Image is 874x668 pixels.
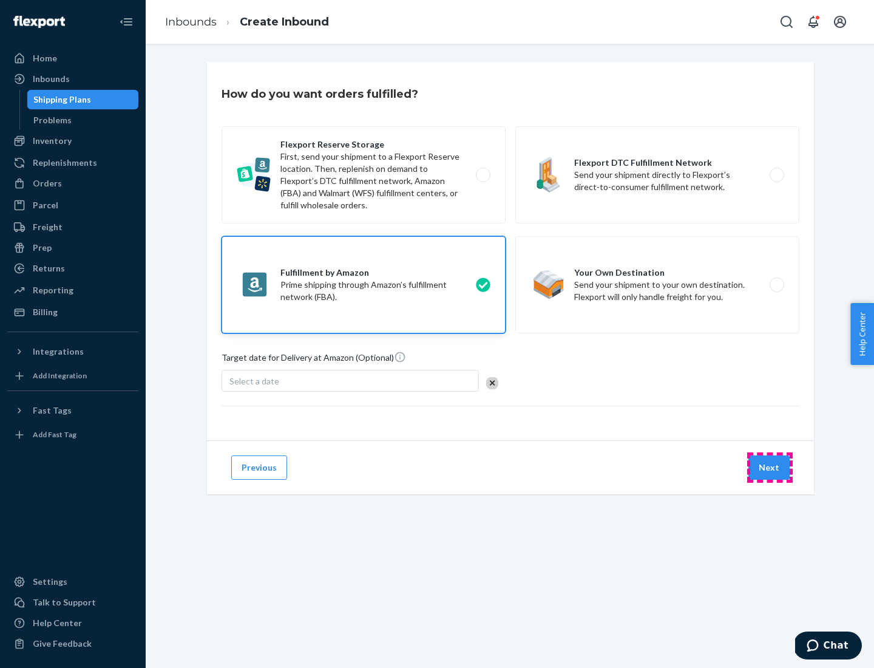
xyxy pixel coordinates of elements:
a: Prep [7,238,138,257]
div: Talk to Support [33,596,96,608]
div: Returns [33,262,65,274]
a: Add Fast Tag [7,425,138,445]
button: Open notifications [801,10,825,34]
div: Freight [33,221,63,233]
div: Replenishments [33,157,97,169]
div: Shipping Plans [33,94,91,106]
div: Inventory [33,135,72,147]
button: Close Navigation [114,10,138,34]
button: Open Search Box [774,10,799,34]
a: Help Center [7,613,138,633]
a: Problems [27,111,139,130]
button: Integrations [7,342,138,361]
div: Prep [33,242,52,254]
a: Returns [7,259,138,278]
button: Open account menu [828,10,852,34]
div: Reporting [33,284,73,296]
button: Help Center [850,303,874,365]
a: Reporting [7,281,138,300]
div: Give Feedback [33,638,92,650]
span: Select a date [229,376,279,386]
a: Inbounds [165,15,217,29]
a: Inventory [7,131,138,151]
a: Home [7,49,138,68]
a: Billing [7,302,138,322]
button: Fast Tags [7,401,138,420]
a: Add Integration [7,366,138,386]
h3: How do you want orders fulfilled? [222,86,418,102]
div: Inbounds [33,73,70,85]
button: Next [748,455,790,480]
div: Home [33,52,57,64]
img: Flexport logo [13,16,65,28]
span: Target date for Delivery at Amazon (Optional) [222,351,406,369]
a: Freight [7,217,138,237]
div: Fast Tags [33,404,72,417]
a: Shipping Plans [27,90,139,109]
div: Problems [33,114,72,126]
div: Integrations [33,346,84,358]
div: Orders [33,177,62,189]
button: Previous [231,455,287,480]
ol: breadcrumbs [155,4,339,40]
a: Parcel [7,196,138,215]
div: Add Integration [33,370,87,381]
a: Settings [7,572,138,591]
div: Add Fast Tag [33,429,76,440]
button: Give Feedback [7,634,138,653]
iframe: Opens a widget where you can chat to one of our agents [795,632,862,662]
button: Talk to Support [7,593,138,612]
a: Orders [7,174,138,193]
div: Settings [33,576,67,588]
div: Help Center [33,617,82,629]
div: Parcel [33,199,58,211]
a: Replenishments [7,153,138,172]
a: Inbounds [7,69,138,89]
a: Create Inbound [240,15,329,29]
div: Billing [33,306,58,318]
